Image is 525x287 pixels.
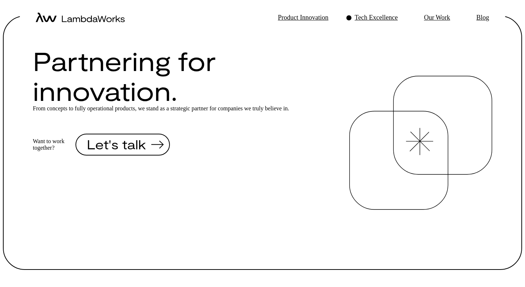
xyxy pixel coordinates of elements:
a: Product Innovation [269,7,328,28]
p: Blog [477,13,489,22]
a: home-icon [36,12,125,24]
p: Our Work [424,13,450,22]
a: Our Work [415,7,450,28]
p: Product Innovation [278,13,328,22]
div: Want to work together? [33,138,65,151]
span: Let's talk [87,138,146,151]
a: Blog [468,7,489,28]
button: Let's talk [75,134,170,156]
a: Tech Excellence [346,7,398,28]
p: Tech Excellence [355,13,398,22]
div: From concepts to fully operational products, we stand as a strategic partner for companies we tru... [33,105,349,112]
h2: Partnering for innovation. [33,46,349,105]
